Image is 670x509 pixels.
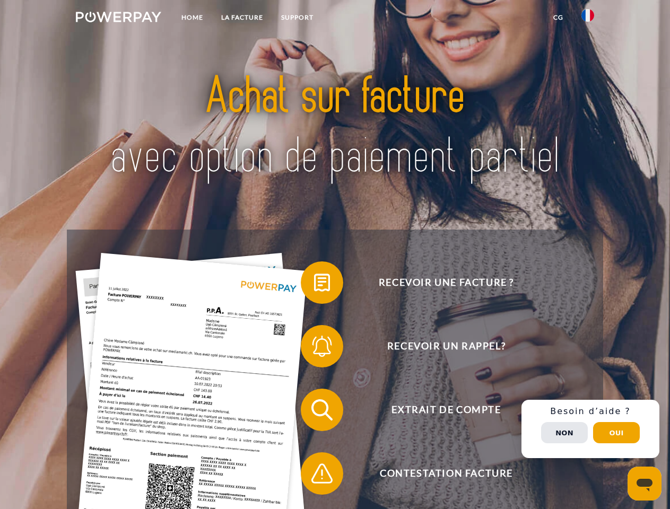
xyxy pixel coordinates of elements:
div: Schnellhilfe [521,400,659,458]
span: Contestation Facture [316,452,576,495]
span: Recevoir une facture ? [316,261,576,304]
a: Home [172,8,212,27]
a: Support [272,8,323,27]
button: Oui [593,422,640,443]
img: title-powerpay_fr.svg [101,51,569,203]
button: Recevoir une facture ? [301,261,577,304]
span: Recevoir un rappel? [316,325,576,367]
button: Recevoir un rappel? [301,325,577,367]
button: Extrait de compte [301,389,577,431]
a: CG [544,8,572,27]
button: Non [541,422,588,443]
img: qb_bill.svg [309,269,335,296]
a: LA FACTURE [212,8,272,27]
h3: Besoin d’aide ? [528,406,653,417]
button: Contestation Facture [301,452,577,495]
img: fr [581,9,594,22]
img: qb_warning.svg [309,460,335,487]
img: qb_search.svg [309,397,335,423]
iframe: Bouton de lancement de la fenêtre de messagerie [628,467,662,501]
img: qb_bell.svg [309,333,335,359]
img: logo-powerpay-white.svg [76,12,161,22]
span: Extrait de compte [316,389,576,431]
